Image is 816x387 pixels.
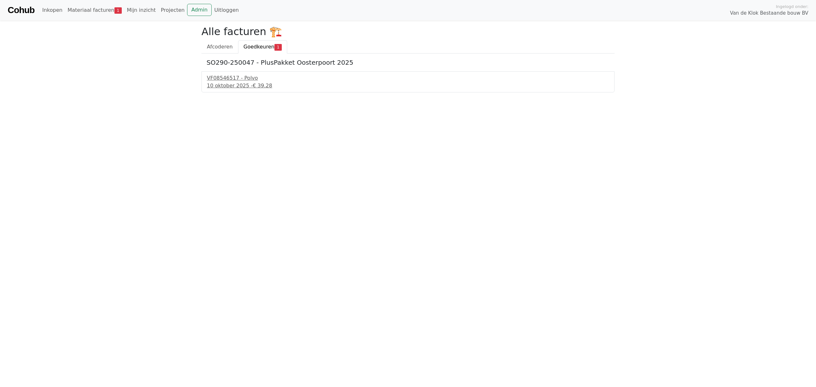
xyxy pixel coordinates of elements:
a: Goedkeuren1 [238,40,287,54]
a: Afcoderen [201,40,238,54]
a: Cohub [8,3,34,18]
span: Goedkeuren [244,44,274,50]
div: VF08546517 - Polvo [207,74,609,82]
a: Uitloggen [212,4,241,17]
a: Mijn inzicht [124,4,158,17]
span: Ingelogd onder: [776,4,808,10]
a: Projecten [158,4,187,17]
a: Materiaal facturen1 [65,4,124,17]
a: Inkopen [40,4,65,17]
span: Afcoderen [207,44,233,50]
h5: SO290-250047 - PlusPakket Oosterpoort 2025 [207,59,609,66]
a: Admin [187,4,212,16]
span: Van de Klok Bestaande bouw BV [730,10,808,17]
span: € 39.28 [253,83,272,89]
span: 1 [114,7,122,14]
h2: Alle facturen 🏗️ [201,26,615,38]
a: VF08546517 - Polvo10 oktober 2025 -€ 39.28 [207,74,609,90]
span: 1 [274,44,282,50]
div: 10 oktober 2025 - [207,82,609,90]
